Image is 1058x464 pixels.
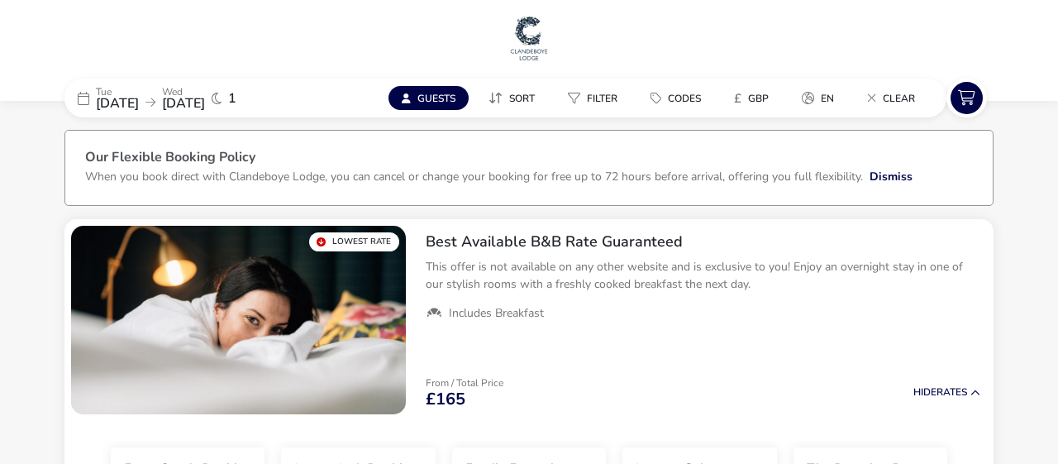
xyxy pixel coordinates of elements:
span: Codes [668,92,701,105]
button: Sort [475,86,548,110]
span: Filter [587,92,617,105]
div: Best Available B&B Rate GuaranteedThis offer is not available on any other website and is exclusi... [412,219,994,335]
span: en [821,92,834,105]
button: Clear [854,86,928,110]
span: [DATE] [162,94,205,112]
span: £165 [426,391,465,408]
span: Hide [913,385,936,399]
span: [DATE] [96,94,139,112]
naf-pibe-menu-bar-item: Guests [388,86,475,110]
p: When you book direct with Clandeboye Lodge, you can cancel or change your booking for free up to ... [85,169,863,184]
span: Guests [417,92,455,105]
h2: Best Available B&B Rate Guaranteed [426,232,980,251]
span: Sort [509,92,535,105]
span: Clear [883,92,915,105]
button: en [789,86,847,110]
img: Main Website [508,13,550,63]
button: Dismiss [870,168,913,185]
button: Codes [637,86,714,110]
p: Tue [96,87,139,97]
div: Tue[DATE]Wed[DATE]1 [64,79,312,117]
i: £ [734,90,741,107]
naf-pibe-menu-bar-item: Filter [555,86,637,110]
div: Lowest Rate [309,232,399,251]
span: Includes Breakfast [449,306,544,321]
naf-pibe-menu-bar-item: £GBP [721,86,789,110]
naf-pibe-menu-bar-item: Clear [854,86,935,110]
span: GBP [748,92,769,105]
swiper-slide: 1 / 1 [71,226,406,414]
p: This offer is not available on any other website and is exclusive to you! Enjoy an overnight stay... [426,258,980,293]
button: Guests [388,86,469,110]
button: £GBP [721,86,782,110]
p: Wed [162,87,205,97]
naf-pibe-menu-bar-item: en [789,86,854,110]
button: HideRates [913,387,980,398]
h3: Our Flexible Booking Policy [85,151,973,168]
naf-pibe-menu-bar-item: Sort [475,86,555,110]
naf-pibe-menu-bar-item: Codes [637,86,721,110]
span: 1 [228,92,236,105]
p: From / Total Price [426,378,503,388]
button: Filter [555,86,631,110]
